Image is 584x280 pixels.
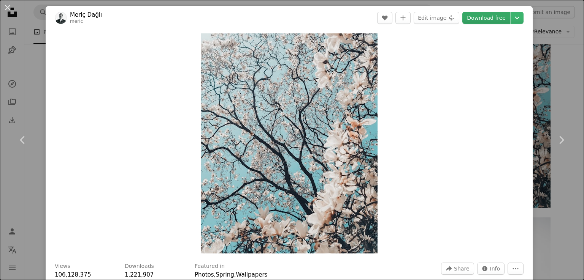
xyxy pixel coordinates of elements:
[201,33,378,253] button: Zoom in on this image
[511,12,524,24] button: Choose download size
[195,263,225,270] h3: Featured in
[70,19,83,24] a: meric
[216,271,234,278] a: Spring
[508,263,524,275] button: More Actions
[125,263,154,270] h3: Downloads
[125,271,154,278] span: 1,221,907
[214,271,216,278] span: ,
[538,104,584,176] a: Next
[55,12,67,24] img: Go to Meriç Dağlı's profile
[395,12,411,24] button: Add to Collection
[55,263,70,270] h3: Views
[201,33,378,253] img: sakura tree in bloom
[70,11,102,19] a: Meriç Dağlı
[441,263,474,275] button: Share this image
[477,263,505,275] button: Stats about this image
[490,263,500,274] span: Info
[236,271,268,278] a: Wallpapers
[55,271,91,278] span: 106,128,375
[377,12,392,24] button: Like
[414,12,459,24] button: Edit image
[454,263,469,274] span: Share
[462,12,510,24] a: Download free
[234,271,236,278] span: ,
[195,271,214,278] a: Photos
